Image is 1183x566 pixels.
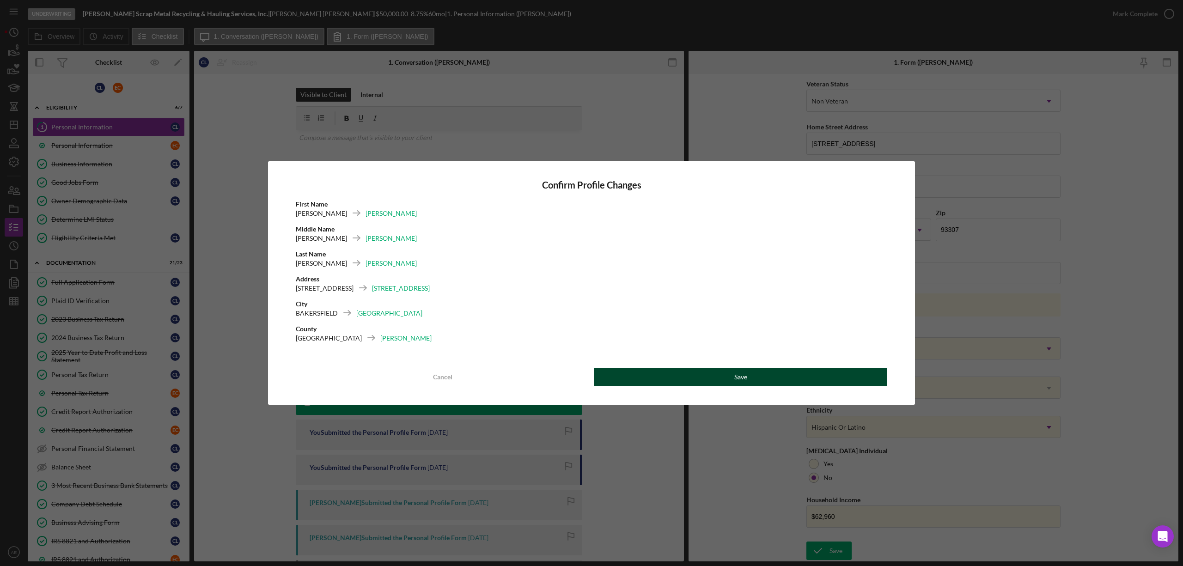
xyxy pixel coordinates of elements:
[433,368,452,386] div: Cancel
[296,334,362,343] div: [GEOGRAPHIC_DATA]
[296,209,347,218] div: [PERSON_NAME]
[594,368,887,386] button: Save
[734,368,747,386] div: Save
[296,225,335,233] b: Middle Name
[1152,525,1174,548] div: Open Intercom Messenger
[366,209,417,218] div: [PERSON_NAME]
[296,250,326,258] b: Last Name
[296,275,319,283] b: Address
[296,259,347,268] div: [PERSON_NAME]
[296,180,887,190] h4: Confirm Profile Changes
[380,334,432,343] div: [PERSON_NAME]
[366,259,417,268] div: [PERSON_NAME]
[296,309,338,318] div: BAKERSFIELD
[296,284,354,293] div: [STREET_ADDRESS]
[296,368,589,386] button: Cancel
[356,309,422,318] div: [GEOGRAPHIC_DATA]
[366,234,417,243] div: [PERSON_NAME]
[296,325,317,333] b: County
[296,200,328,208] b: First Name
[296,234,347,243] div: [PERSON_NAME]
[372,284,430,293] div: [STREET_ADDRESS]
[296,300,307,308] b: City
